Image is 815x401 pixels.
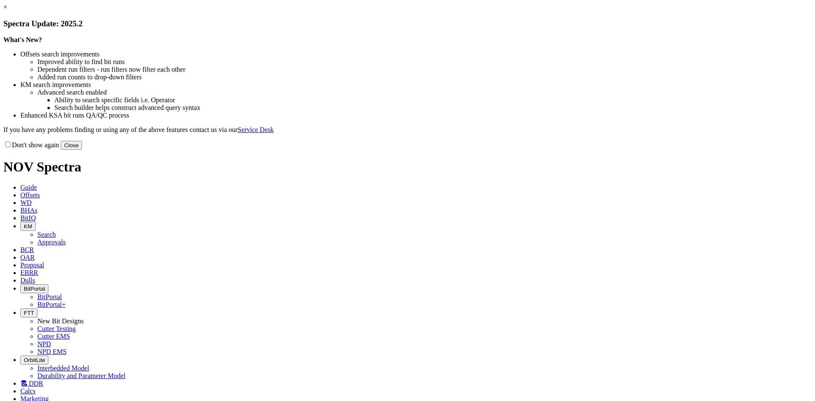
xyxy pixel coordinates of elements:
li: Advanced search enabled [37,89,812,96]
li: KM search improvements [20,81,812,89]
span: BitPortal [24,286,45,292]
li: Search builder helps construct advanced query syntax [54,104,812,112]
a: BitPortal+ [37,301,66,308]
a: Durability and Parameter Model [37,372,126,379]
li: Enhanced KSA bit runs QA/QC process [20,112,812,119]
strong: What's New? [3,36,42,43]
span: OAR [20,254,35,261]
li: Offsets search improvements [20,50,812,58]
span: BitIQ [20,214,36,222]
span: Calcs [20,387,36,395]
li: Ability to search specific fields i.e. Operator [54,96,812,104]
a: Approvals [37,238,66,246]
span: Guide [20,184,37,191]
span: WD [20,199,32,206]
span: EBRR [20,269,38,276]
span: Offsets [20,191,40,199]
a: Cutter Testing [37,325,76,332]
h1: NOV Spectra [3,159,812,175]
a: Cutter EMS [37,333,70,340]
label: Don't show again [3,141,59,149]
a: New Bit Designs [37,317,84,325]
li: Added run counts to drop-down filters [37,73,812,81]
a: NPD [37,340,51,348]
span: OrbitLite [24,357,45,363]
span: Dulls [20,277,35,284]
span: DDR [29,380,43,387]
input: Don't show again [5,142,11,147]
span: Proposal [20,261,44,269]
a: BitPortal [37,293,62,300]
span: BCR [20,246,34,253]
a: NPD EMS [37,348,67,355]
span: KM [24,223,32,230]
li: Dependent run filters - run filters now filter each other [37,66,812,73]
a: × [3,3,7,11]
p: If you have any problems finding or using any of the above features contact us via our [3,126,812,134]
button: Close [61,141,82,150]
span: BHAs [20,207,37,214]
a: Service Desk [238,126,274,133]
a: Interbedded Model [37,365,89,372]
h3: Spectra Update: 2025.2 [3,19,812,28]
li: Improved ability to find bit runs [37,58,812,66]
span: FTT [24,310,34,316]
a: Search [37,231,56,238]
